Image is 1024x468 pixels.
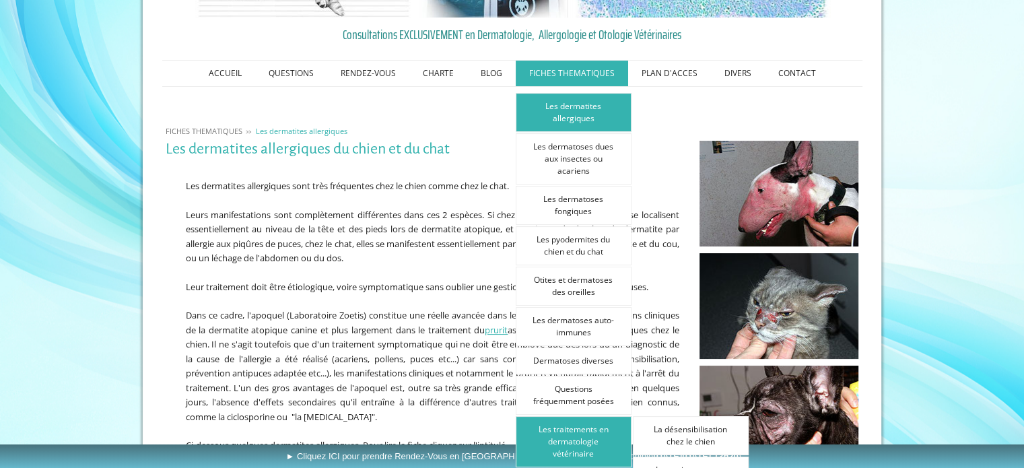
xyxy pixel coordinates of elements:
a: La désensibilisation chez le chien [633,416,749,455]
h1: Les dermatites allergiques du chien et du chat [166,141,679,158]
a: Consultations EXCLUSIVEMENT en Dermatologie, Allergologie et Otologie Vétérinaires [166,24,859,44]
a: RENDEZ-VOUS [327,61,409,86]
a: Les dermatoses dues aux insectes ou acariens [516,133,632,185]
a: Les dermatoses fongiques [516,186,632,225]
a: Les traitements en dermatologie vétérinaire [516,416,632,467]
span: FICHES THEMATIQUES [166,126,242,136]
a: QUESTIONS [255,61,327,86]
a: Les pyodermites du chien et du chat [516,226,632,265]
span: Leur traitement doit être étiologique, voire symptomatique sans oublier une gestion des complicat... [186,281,648,293]
a: CONTACT [765,61,829,86]
a: DIVERS [711,61,765,86]
a: FICHES THEMATIQUES [516,61,628,86]
a: PLAN D'ACCES [628,61,711,86]
span: ► Cliquez ICI pour prendre Rendez-Vous en [GEOGRAPHIC_DATA] [285,451,741,461]
span: Dans ce cadre, l'apoquel (Laboratoire Zoetis) constitue une réelle avancée dans le traitement des... [186,309,679,423]
a: Otites et dermatoses des oreilles [516,267,632,306]
span: Leurs manifestations sont complètement différentes dans ces 2 espèces. Si chez le chien les manif... [186,209,679,265]
span: Les dermatites allergiques [256,126,347,136]
a: Les dermatites allergiques [516,93,632,132]
span: Les dermatites allergiques sont très fréquentes chez le chien comme chez le chat. [186,180,509,192]
a: Les dermatites allergiques [252,126,351,136]
a: BLOG [467,61,516,86]
a: Dermatoses diverses [516,347,632,374]
a: prurit [485,324,508,336]
span: Ci-dessous quelques dermatites allergiques. Pour lire la fiche cliquez sur l'intitulé [186,439,506,451]
a: CHARTE [409,61,467,86]
a: Les dermatoses auto-immunes [516,307,632,346]
a: Questions fréquemment posées [516,376,632,415]
a: ACCUEIL [195,61,255,86]
a: FICHES THEMATIQUES [162,126,246,136]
